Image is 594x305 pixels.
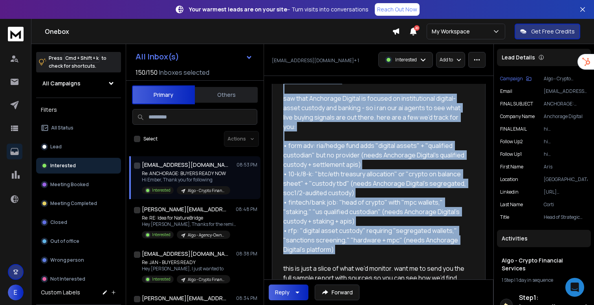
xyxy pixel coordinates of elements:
[50,163,76,169] p: Interested
[143,136,158,142] label: Select
[500,201,523,208] p: Last Name
[283,75,468,292] div: hi [PERSON_NAME], saw that Anchorage Digital is focused on institutional digital-asset custody an...
[236,295,257,301] p: 08:34 PM
[50,219,67,226] p: Closed
[272,57,359,64] p: [EMAIL_ADDRESS][DOMAIN_NAME] + 1
[544,126,588,132] p: hi [PERSON_NAME], saw that Anchorage Digital is focused on institutional digital-asset custody an...
[502,257,586,272] h1: Algo - Crypto Financial Services
[544,88,588,94] p: [EMAIL_ADDRESS][DOMAIN_NAME]
[142,259,230,266] p: Re: JAN - BUYERS READY
[8,285,24,300] button: E
[45,27,392,36] h1: Onebox
[502,54,535,61] p: Lead Details
[544,76,588,82] p: Algo - Crypto Financial Services
[36,104,121,115] h3: Filters
[36,214,121,230] button: Closed
[36,76,121,91] button: All Campaigns
[152,187,170,193] p: Interested
[515,24,580,39] button: Get Free Credits
[189,6,368,13] p: – Turn visits into conversations
[136,68,158,77] span: 150 / 150
[502,277,586,283] div: |
[8,27,24,41] img: logo
[544,151,588,157] p: hi [PERSON_NAME], just circling back — we’ve flagged a few more live signals that align with Anch...
[377,6,417,13] p: Reach Out Now
[500,214,509,220] p: title
[500,176,518,183] p: location
[516,277,553,283] span: 1 day in sequence
[50,200,97,207] p: Meeting Completed
[544,113,588,120] p: Anchorage Digital
[152,276,170,282] p: Interested
[500,164,523,170] p: First Name
[50,181,89,188] p: Meeting Booked
[189,6,287,13] strong: Your warmest leads are on your site
[432,28,473,35] p: My Workspace
[500,151,522,157] p: Follow Up1
[195,86,258,104] button: Others
[36,120,121,136] button: All Status
[544,139,588,145] p: hi [PERSON_NAME], i know you’re busy, so quick one: clients use our agents to turn signals like j...
[502,277,513,283] span: 1 Step
[142,294,228,302] h1: [PERSON_NAME][EMAIL_ADDRESS][DOMAIN_NAME] +1
[142,221,236,227] p: Hey [PERSON_NAME], Thanks for the reminder!
[269,285,308,300] button: Reply
[531,28,575,35] p: Get Free Credits
[142,177,230,183] p: Hi Ember, Thank you for following
[500,139,523,145] p: Follow Up2
[36,196,121,211] button: Meeting Completed
[142,170,230,177] p: Re: ANCHORAGE: BUYERS READY NOW
[500,189,519,195] p: linkedin
[142,205,228,213] h1: [PERSON_NAME][EMAIL_ADDRESS][DOMAIN_NAME]
[315,285,359,300] button: Forward
[142,250,228,258] h1: [EMAIL_ADDRESS][DOMAIN_NAME] +1
[142,161,228,169] h1: [EMAIL_ADDRESS][DOMAIN_NAME] +1
[132,85,195,104] button: Primary
[375,3,420,16] a: Reach Out Now
[42,79,81,87] h1: All Campaigns
[544,101,588,107] p: ANCHORAGE: BUYERS READY NOW
[50,257,84,263] p: Wrong person
[49,54,106,70] p: Press to check for shortcuts.
[36,139,121,155] button: Lead
[500,76,532,82] button: Campaign
[36,271,121,287] button: Not Interested
[500,101,533,107] p: FINAL SUBJECT
[50,238,79,244] p: Out of office
[519,293,588,302] h6: Step 1 :
[129,49,259,65] button: All Inbox(s)
[36,158,121,174] button: Interested
[236,206,257,213] p: 08:48 PM
[188,277,225,283] p: Algo - Crypto Financial Services
[36,252,121,268] button: Wrong person
[36,177,121,192] button: Meeting Booked
[544,189,588,195] p: [URL][DOMAIN_NAME]
[50,144,62,150] p: Lead
[236,162,257,168] p: 08:53 PM
[440,57,453,63] p: Add to
[159,68,209,77] h3: Inboxes selected
[414,25,420,31] span: 20
[500,76,523,82] p: Campaign
[36,233,121,249] button: Out of office
[544,201,588,208] p: Corti
[188,232,225,238] p: Algo - Agency-Owner Hyperpersonalized Outreach – [DATE]
[142,266,230,272] p: Hey [PERSON_NAME], I just wanted to
[152,232,170,238] p: Interested
[41,288,80,296] h3: Custom Labels
[236,251,257,257] p: 08:38 PM
[395,57,417,63] p: Interested
[500,88,512,94] p: Email
[51,125,73,131] p: All Status
[544,214,588,220] p: Head of Strategic Finance
[544,176,588,183] p: [GEOGRAPHIC_DATA]
[64,54,100,63] span: Cmd + Shift + k
[544,164,588,170] p: Aris
[500,126,527,132] p: FINAL EMAIL
[188,188,225,194] p: Algo - Crypto Financial Services
[500,113,535,120] p: Company Name
[565,278,584,297] div: Open Intercom Messenger
[275,288,290,296] div: Reply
